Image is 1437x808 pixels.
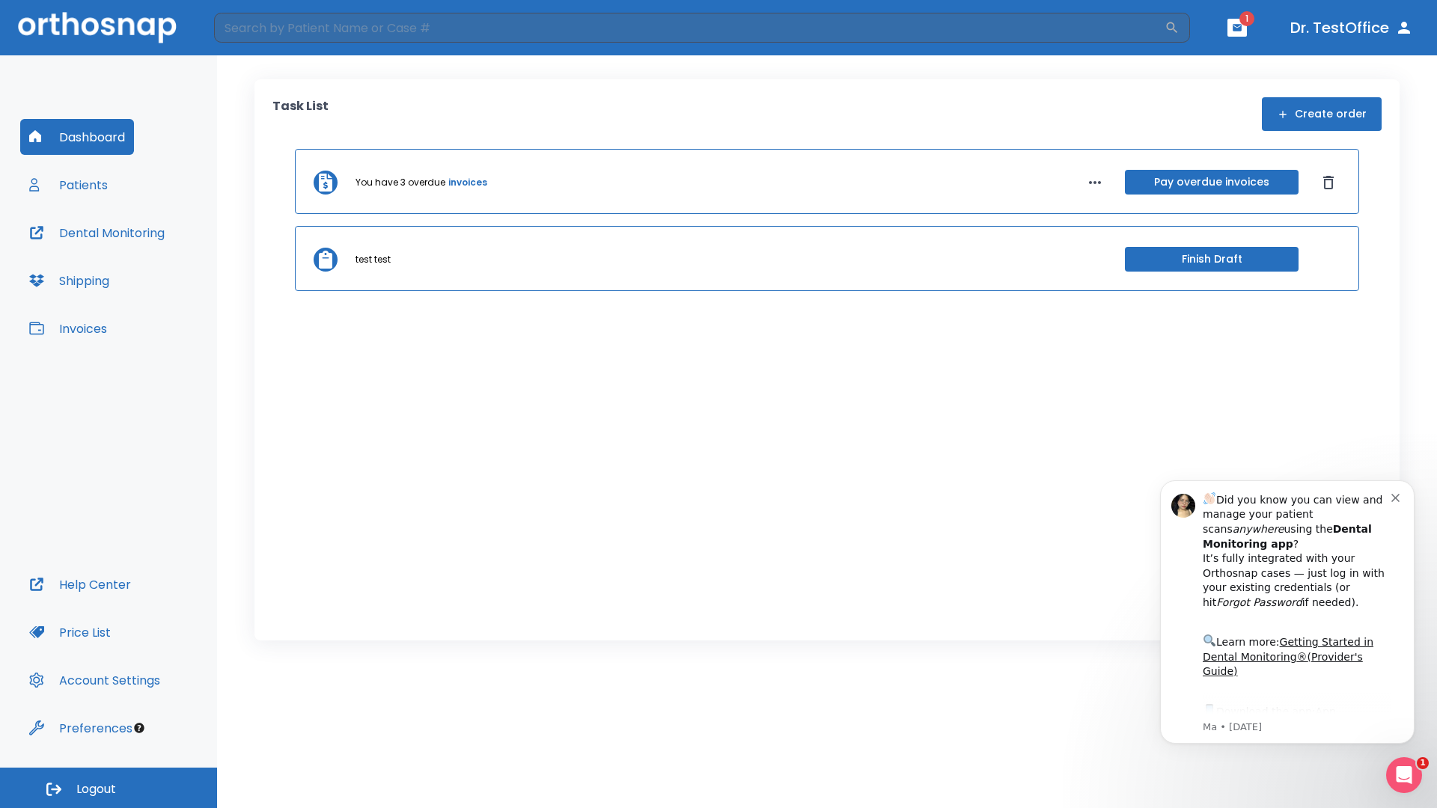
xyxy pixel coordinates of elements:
[76,781,116,798] span: Logout
[448,176,487,189] a: invoices
[20,614,120,650] button: Price List
[1417,757,1429,769] span: 1
[1284,14,1419,41] button: Dr. TestOffice
[20,310,116,346] button: Invoices
[1125,170,1299,195] button: Pay overdue invoices
[1138,462,1437,801] iframe: Intercom notifications message
[18,12,177,43] img: Orthosnap
[20,167,117,203] button: Patients
[20,710,141,746] button: Preferences
[356,253,391,266] p: test test
[1262,97,1382,131] button: Create order
[272,97,329,131] p: Task List
[214,13,1165,43] input: Search by Patient Name or Case #
[20,662,169,698] button: Account Settings
[20,263,118,299] button: Shipping
[20,119,134,155] button: Dashboard
[356,176,445,189] p: You have 3 overdue
[1317,171,1340,195] button: Dismiss
[1386,757,1422,793] iframe: Intercom live chat
[132,721,146,735] div: Tooltip anchor
[1125,247,1299,272] button: Finish Draft
[20,566,140,602] button: Help Center
[20,215,174,251] button: Dental Monitoring
[1239,11,1254,26] span: 1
